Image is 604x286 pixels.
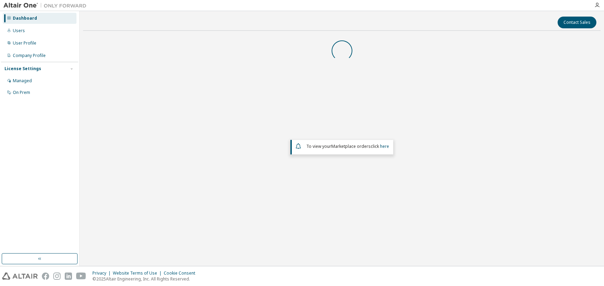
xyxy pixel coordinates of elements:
div: Managed [13,78,32,84]
img: altair_logo.svg [2,273,38,280]
div: Cookie Consent [164,270,199,276]
img: youtube.svg [76,273,86,280]
div: License Settings [4,66,41,71]
div: On Prem [13,90,30,95]
div: Users [13,28,25,34]
img: Altair One [3,2,90,9]
div: Dashboard [13,16,37,21]
div: Website Terms of Use [113,270,164,276]
button: Contact Sales [558,17,596,28]
em: Marketplace orders [331,143,371,149]
div: Company Profile [13,53,46,58]
a: here [380,143,389,149]
img: facebook.svg [42,273,49,280]
img: linkedin.svg [65,273,72,280]
div: Privacy [92,270,113,276]
div: User Profile [13,40,36,46]
span: To view your click [306,143,389,149]
p: © 2025 Altair Engineering, Inc. All Rights Reserved. [92,276,199,282]
img: instagram.svg [53,273,61,280]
